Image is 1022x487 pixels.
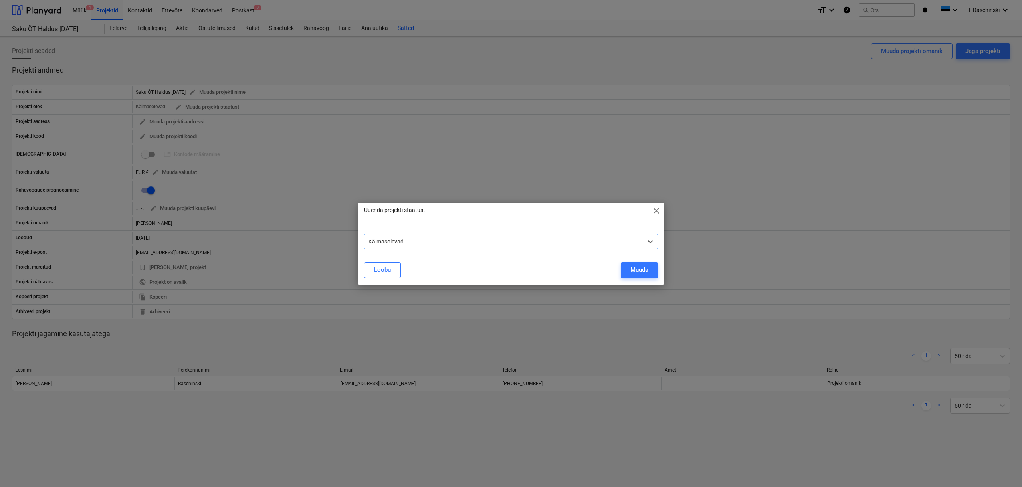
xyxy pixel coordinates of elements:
[652,206,661,216] span: close
[630,265,648,275] div: Muuda
[621,262,658,278] button: Muuda
[364,206,425,214] p: Uuenda projekti staatust
[374,265,391,275] div: Loobu
[364,262,401,278] button: Loobu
